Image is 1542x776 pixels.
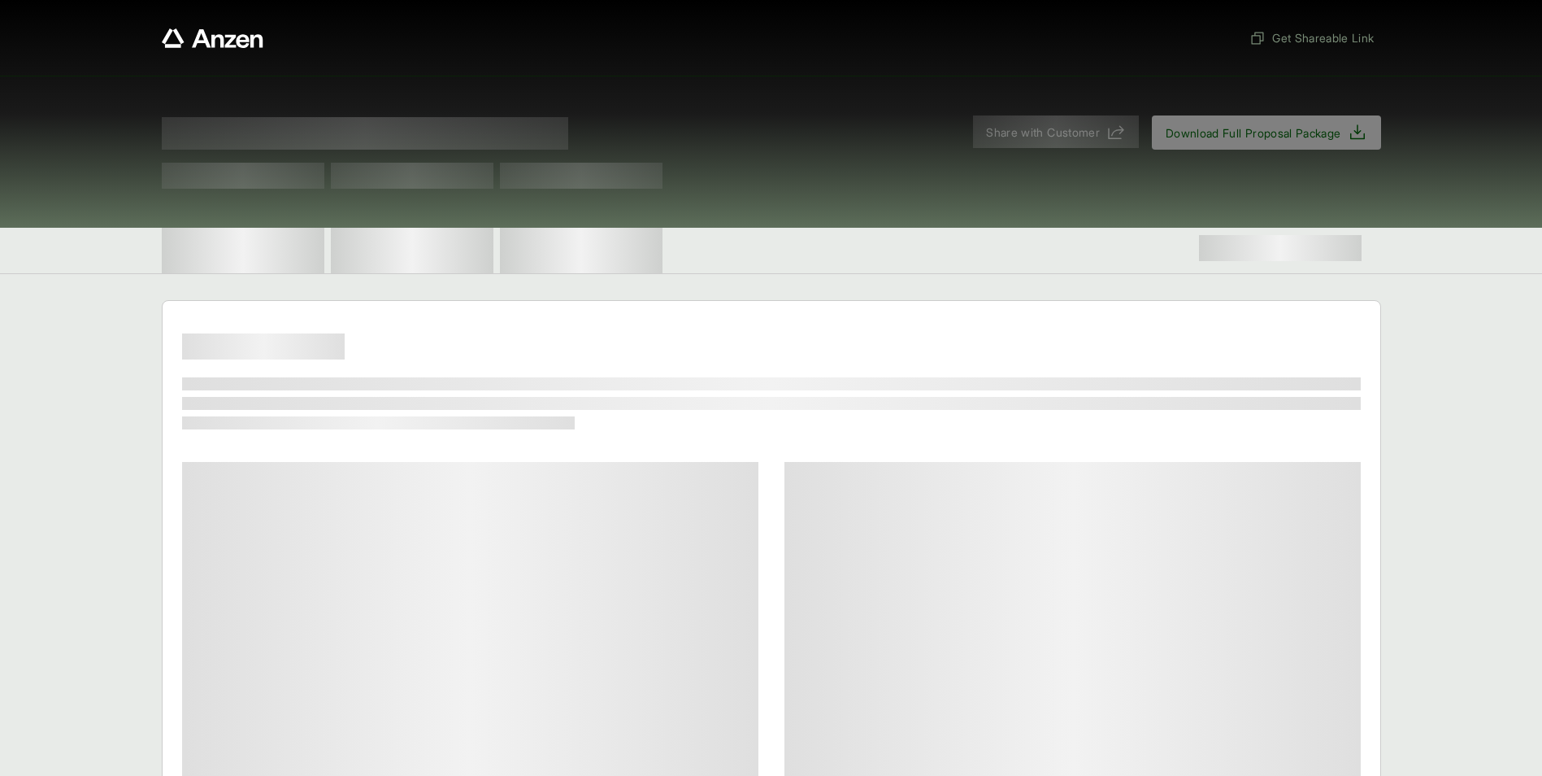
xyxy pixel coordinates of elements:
span: Proposal for [162,117,568,150]
span: Test [500,163,662,189]
span: Test [331,163,493,189]
span: Share with Customer [986,124,1100,141]
span: Test [162,163,324,189]
span: Get Shareable Link [1249,29,1374,46]
button: Get Shareable Link [1243,23,1380,53]
a: Anzen website [162,28,263,48]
